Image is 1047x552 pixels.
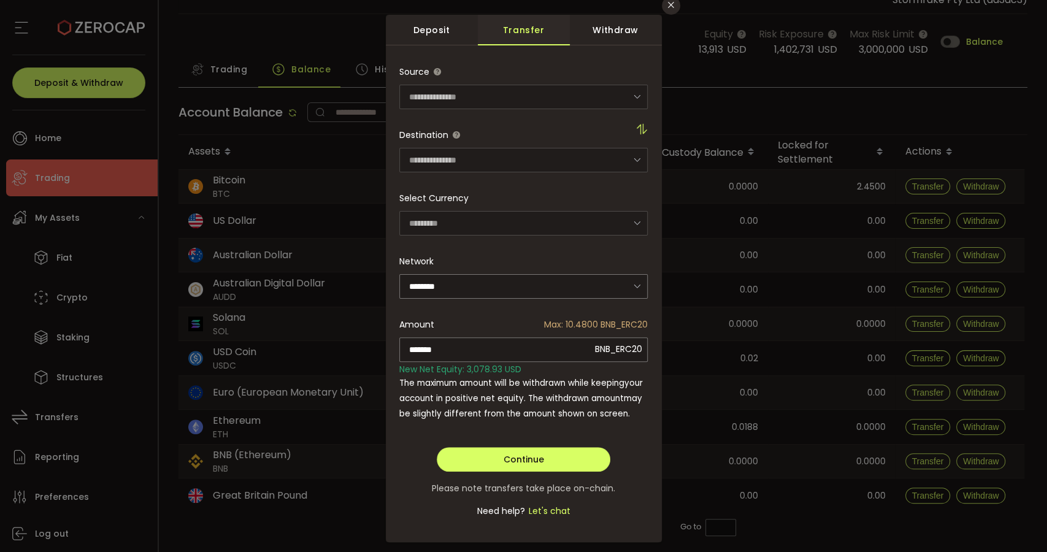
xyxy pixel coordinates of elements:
[399,377,624,389] span: The maximum amount will be withdrawn while keeping
[399,363,521,375] span: New Net Equity: 3,078.93 USD
[504,453,544,466] span: Continue
[399,129,448,141] span: Destination
[399,192,469,204] label: Select Currency
[595,343,642,355] span: BNB_ERC20
[986,493,1047,552] iframe: Chat Widget
[432,482,615,494] span: Please note transfers take place on-chain.
[386,15,662,542] div: dialog
[399,312,434,337] span: Amount
[525,505,570,517] span: Let's chat
[437,447,611,472] button: Continue
[477,505,525,517] span: Need help?
[399,255,434,267] label: Network
[544,312,648,337] span: Max: 10.4800 BNB_ERC20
